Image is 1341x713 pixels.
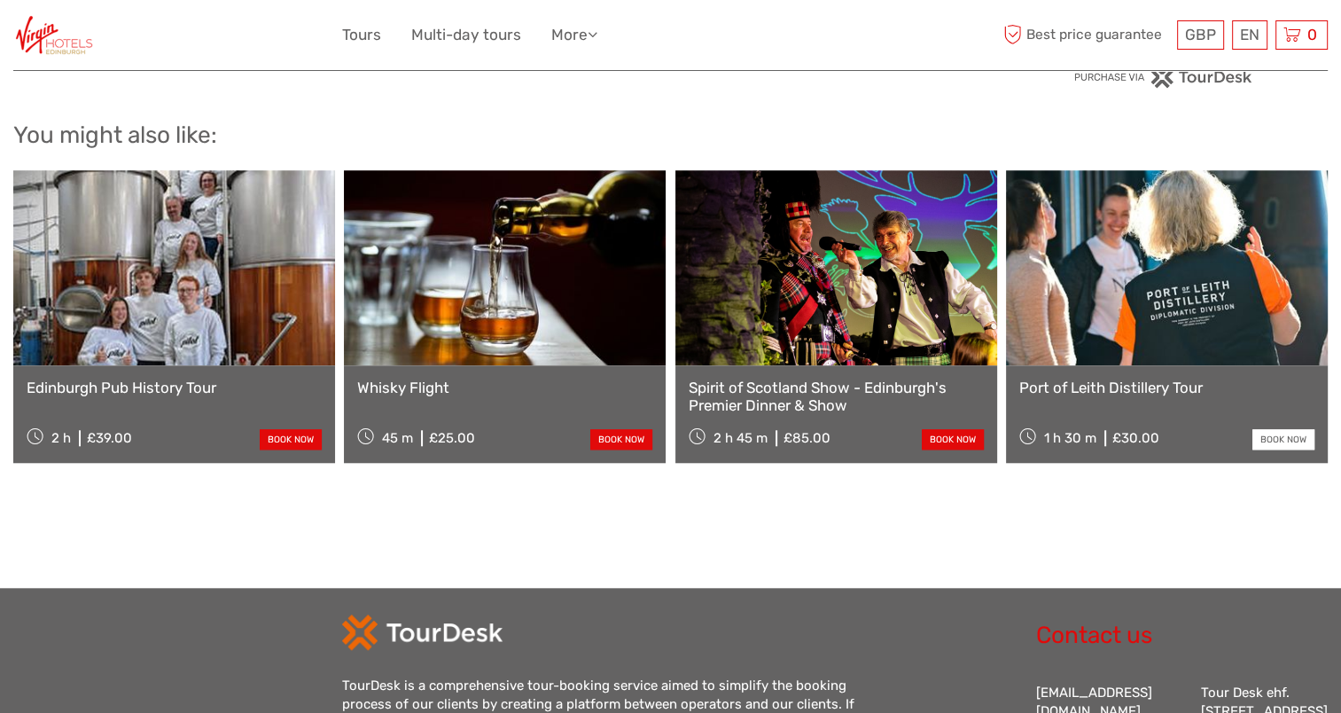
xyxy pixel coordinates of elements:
span: 0 [1305,26,1320,43]
span: 2 h [51,430,71,446]
a: book now [922,429,984,450]
img: PurchaseViaTourDesk.png [1073,66,1253,88]
h2: You might also like: [13,121,1328,150]
a: Tours [342,22,381,48]
div: £39.00 [87,430,132,446]
a: Spirit of Scotland Show - Edinburgh's Premier Dinner & Show [689,379,984,415]
img: td-logo-white.png [342,615,503,650]
a: book now [260,429,322,450]
h2: Contact us [1036,622,1328,650]
p: We're away right now. Please check back later! [25,31,200,45]
div: £30.00 [1112,430,1159,446]
div: EN [1232,20,1267,50]
span: 2 h 45 m [713,430,768,446]
a: book now [1252,429,1314,450]
span: GBP [1185,26,1216,43]
a: More [551,22,597,48]
a: Edinburgh Pub History Tour [27,379,322,396]
span: Best price guarantee [999,20,1173,50]
a: book now [590,429,652,450]
span: 1 h 30 m [1044,430,1096,446]
a: Whisky Flight [357,379,652,396]
a: Port of Leith Distillery Tour [1019,379,1314,396]
div: £25.00 [429,430,475,446]
div: £85.00 [784,430,830,446]
button: Open LiveChat chat widget [204,27,225,49]
a: Multi-day tours [411,22,521,48]
img: Virgin Hotels Edinburgh [13,13,95,57]
span: 45 m [382,430,413,446]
